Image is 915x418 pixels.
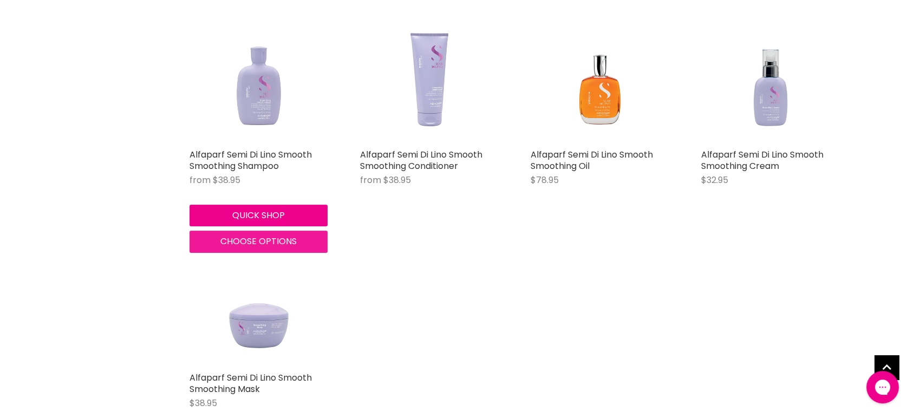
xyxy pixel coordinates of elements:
a: Alfaparf Semi Di Lino Smooth Smoothing Shampoo [189,148,312,172]
a: Alfaparf Semi Di Lino Smooth Smoothing Conditioner [360,148,482,172]
img: Alfaparf Semi Di Lino Smooth Smoothing Cream [701,5,839,143]
span: from [189,174,211,186]
span: from [360,174,381,186]
img: Alfaparf Semi Di Lino Smooth Smoothing Shampoo [189,5,328,143]
iframe: Gorgias live chat messenger [861,367,904,407]
span: $38.95 [383,174,411,186]
span: $38.95 [213,174,240,186]
span: $78.95 [531,174,559,186]
span: Choose options [220,235,297,247]
button: Quick shop [189,205,328,226]
a: Alfaparf Semi Di Lino Smooth Smoothing Oil [531,148,653,172]
span: $38.95 [189,397,217,409]
img: Alfaparf Semi Di Lino Smooth Smoothing Mask [189,228,328,367]
a: Alfaparf Semi Di Lino Smooth Smoothing Mask [189,371,312,395]
button: Choose options [189,231,328,252]
a: Alfaparf Semi Di Lino Smooth Smoothing Cream [701,148,823,172]
span: $32.95 [701,174,728,186]
img: Alfaparf Semi Di Lino Smooth Smoothing Conditioner [360,5,498,143]
img: Alfaparf Semi Di Lino Smooth Smoothing Oil [531,5,669,143]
